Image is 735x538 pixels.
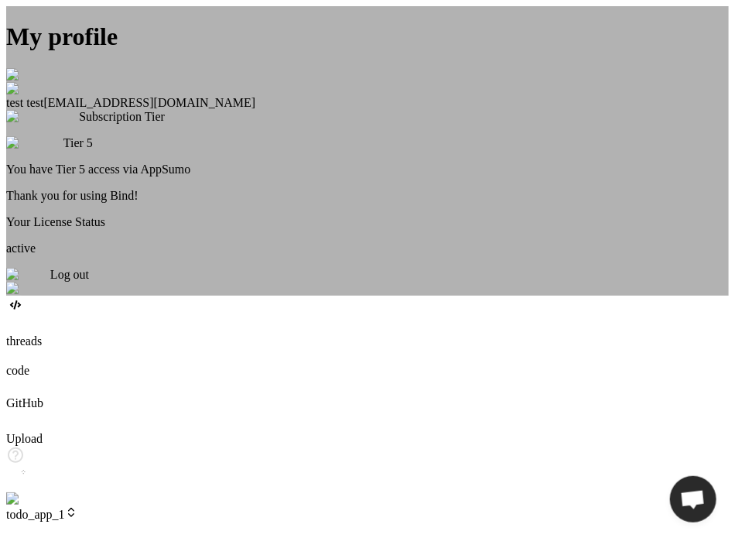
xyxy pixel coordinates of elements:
p: Thank you for using Bind! [6,189,729,203]
img: settings [6,492,56,506]
span: test test [6,96,43,109]
span: [EMAIL_ADDRESS][DOMAIN_NAME] [43,96,255,109]
label: Upload [6,432,43,445]
img: close [6,68,44,82]
img: logout [6,268,50,282]
span: Log out [50,268,89,281]
span: Subscription Tier [79,110,165,123]
img: subscription [6,110,79,124]
p: Your License Status [6,215,729,229]
a: Open chat [670,476,716,523]
label: code [6,364,29,377]
h1: My profile [6,22,729,51]
p: active [6,242,729,255]
label: threads [6,334,42,348]
img: profile [6,82,52,96]
span: todo_app_1 [6,508,77,521]
p: You have Tier 5 access via AppSumo [6,163,729,176]
label: GitHub [6,396,43,409]
span: Tier 5 [63,136,93,149]
img: close [6,282,44,296]
img: premium [6,136,63,150]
